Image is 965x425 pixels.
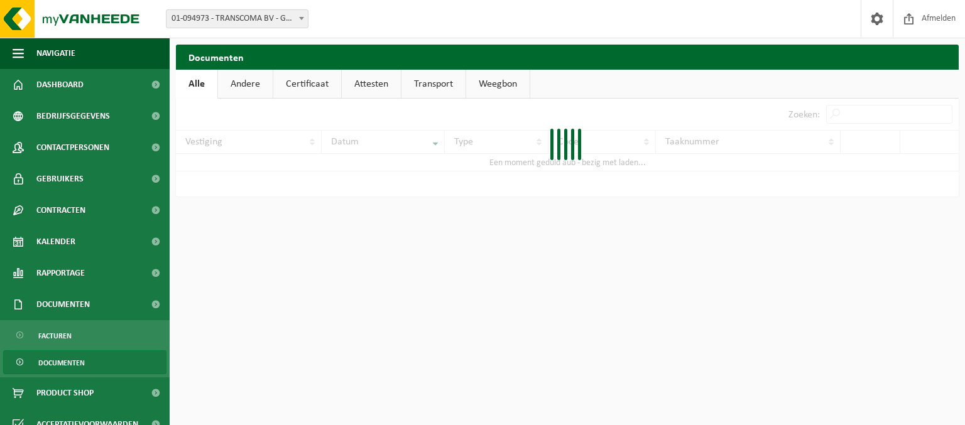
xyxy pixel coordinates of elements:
span: Bedrijfsgegevens [36,100,110,132]
span: Dashboard [36,69,84,100]
span: 01-094973 - TRANSCOMA BV - GENK [166,10,308,28]
span: Gebruikers [36,163,84,195]
a: Transport [401,70,466,99]
a: Andere [218,70,273,99]
iframe: chat widget [6,397,210,425]
h2: Documenten [176,45,959,69]
a: Alle [176,70,217,99]
a: Attesten [342,70,401,99]
a: Weegbon [466,70,530,99]
a: Documenten [3,350,166,374]
span: Contracten [36,195,85,226]
span: Product Shop [36,377,94,409]
span: Navigatie [36,38,75,69]
a: Certificaat [273,70,341,99]
span: 01-094973 - TRANSCOMA BV - GENK [166,9,308,28]
span: Facturen [38,324,72,348]
span: Documenten [38,351,85,375]
span: Rapportage [36,257,85,289]
a: Facturen [3,323,166,347]
span: Contactpersonen [36,132,109,163]
span: Documenten [36,289,90,320]
span: Kalender [36,226,75,257]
